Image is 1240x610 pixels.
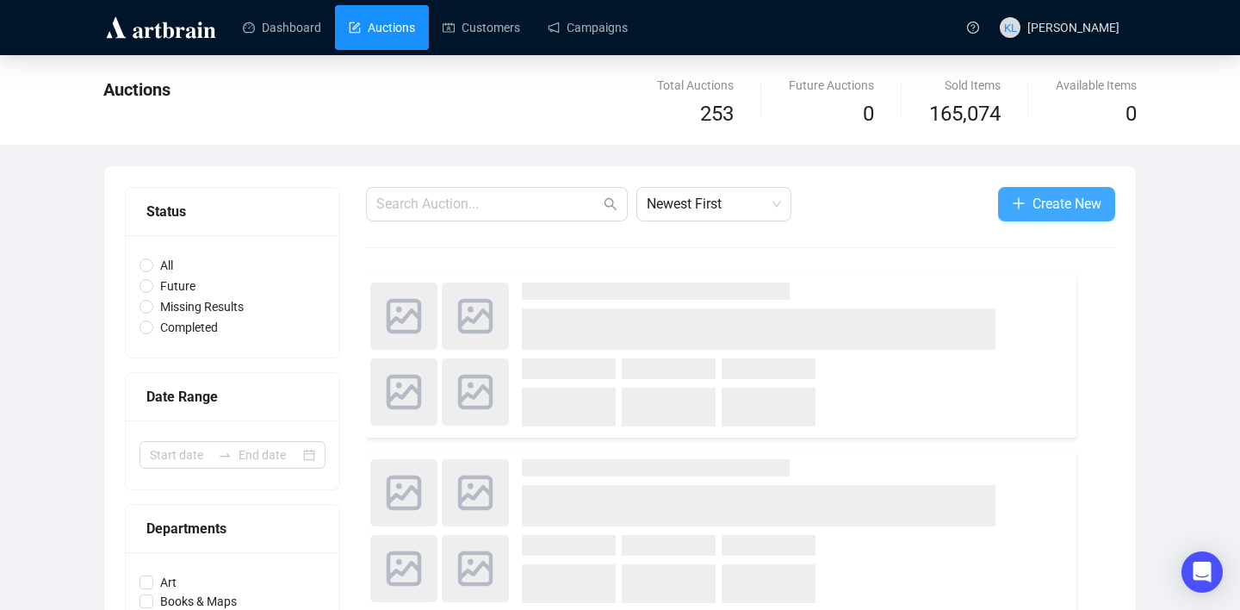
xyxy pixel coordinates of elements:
[657,76,734,95] div: Total Auctions
[376,194,600,215] input: Search Auction...
[1125,102,1137,126] span: 0
[548,5,628,50] a: Campaigns
[349,5,415,50] a: Auctions
[442,535,509,602] img: photo.svg
[153,277,202,296] span: Future
[1032,193,1101,215] span: Create New
[1003,18,1017,36] span: KL
[370,459,437,526] img: photo.svg
[103,79,170,100] span: Auctions
[604,197,617,211] span: search
[370,283,437,350] img: photo.svg
[146,201,319,222] div: Status
[443,5,520,50] a: Customers
[218,448,232,462] span: to
[153,256,180,275] span: All
[153,318,225,337] span: Completed
[967,22,979,34] span: question-circle
[218,448,232,462] span: swap-right
[1056,76,1137,95] div: Available Items
[442,358,509,426] img: photo.svg
[239,445,300,464] input: End date
[929,76,1001,95] div: Sold Items
[789,76,874,95] div: Future Auctions
[442,459,509,526] img: photo.svg
[1027,21,1119,34] span: [PERSON_NAME]
[243,5,321,50] a: Dashboard
[1012,196,1026,210] span: plus
[150,445,211,464] input: Start date
[370,535,437,602] img: photo.svg
[370,358,437,426] img: photo.svg
[700,102,734,126] span: 253
[442,283,509,350] img: photo.svg
[146,518,319,539] div: Departments
[146,386,319,408] div: Date Range
[103,14,219,41] img: logo
[153,297,251,316] span: Missing Results
[929,98,1001,131] span: 165,074
[863,102,874,126] span: 0
[153,573,183,592] span: Art
[1181,551,1223,593] div: Open Intercom Messenger
[647,188,781,221] span: Newest First
[998,187,1115,221] button: Create New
